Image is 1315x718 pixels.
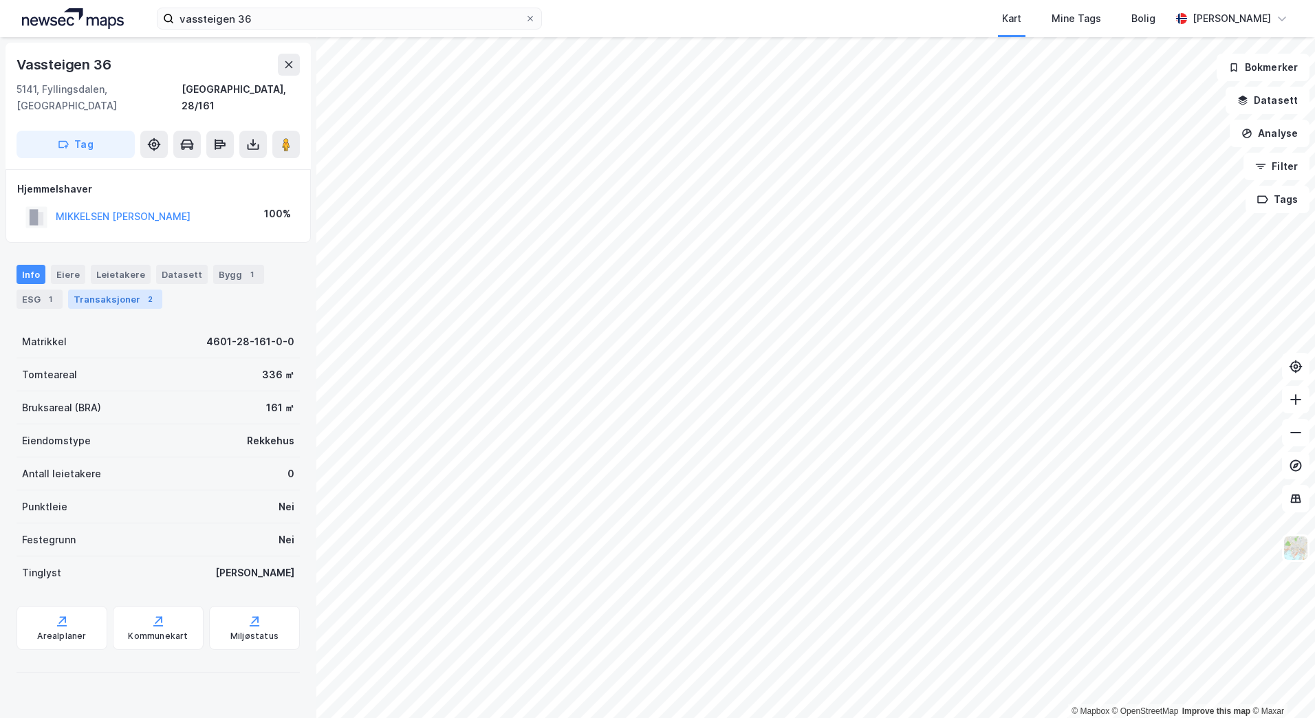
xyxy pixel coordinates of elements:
[1217,54,1309,81] button: Bokmerker
[1246,186,1309,213] button: Tags
[1052,10,1101,27] div: Mine Tags
[1246,652,1315,718] div: Kontrollprogram for chat
[22,466,101,482] div: Antall leietakere
[22,532,76,548] div: Festegrunn
[279,499,294,515] div: Nei
[17,290,63,309] div: ESG
[17,131,135,158] button: Tag
[1131,10,1155,27] div: Bolig
[264,206,291,222] div: 100%
[68,290,162,309] div: Transaksjoner
[1230,120,1309,147] button: Analyse
[22,8,124,29] img: logo.a4113a55bc3d86da70a041830d287a7e.svg
[182,81,300,114] div: [GEOGRAPHIC_DATA], 28/161
[51,265,85,284] div: Eiere
[17,81,182,114] div: 5141, Fyllingsdalen, [GEOGRAPHIC_DATA]
[247,433,294,449] div: Rekkehus
[1112,706,1179,716] a: OpenStreetMap
[22,400,101,416] div: Bruksareal (BRA)
[1283,535,1309,561] img: Z
[156,265,208,284] div: Datasett
[1182,706,1250,716] a: Improve this map
[37,631,86,642] div: Arealplaner
[22,433,91,449] div: Eiendomstype
[230,631,279,642] div: Miljøstatus
[1243,153,1309,180] button: Filter
[1002,10,1021,27] div: Kart
[215,565,294,581] div: [PERSON_NAME]
[43,292,57,306] div: 1
[213,265,264,284] div: Bygg
[266,400,294,416] div: 161 ㎡
[22,334,67,350] div: Matrikkel
[17,181,299,197] div: Hjemmelshaver
[128,631,188,642] div: Kommunekart
[245,268,259,281] div: 1
[1246,652,1315,718] iframe: Chat Widget
[279,532,294,548] div: Nei
[1072,706,1109,716] a: Mapbox
[17,54,113,76] div: Vassteigen 36
[22,499,67,515] div: Punktleie
[22,565,61,581] div: Tinglyst
[1193,10,1271,27] div: [PERSON_NAME]
[206,334,294,350] div: 4601-28-161-0-0
[17,265,45,284] div: Info
[22,367,77,383] div: Tomteareal
[262,367,294,383] div: 336 ㎡
[143,292,157,306] div: 2
[287,466,294,482] div: 0
[1226,87,1309,114] button: Datasett
[91,265,151,284] div: Leietakere
[174,8,525,29] input: Søk på adresse, matrikkel, gårdeiere, leietakere eller personer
